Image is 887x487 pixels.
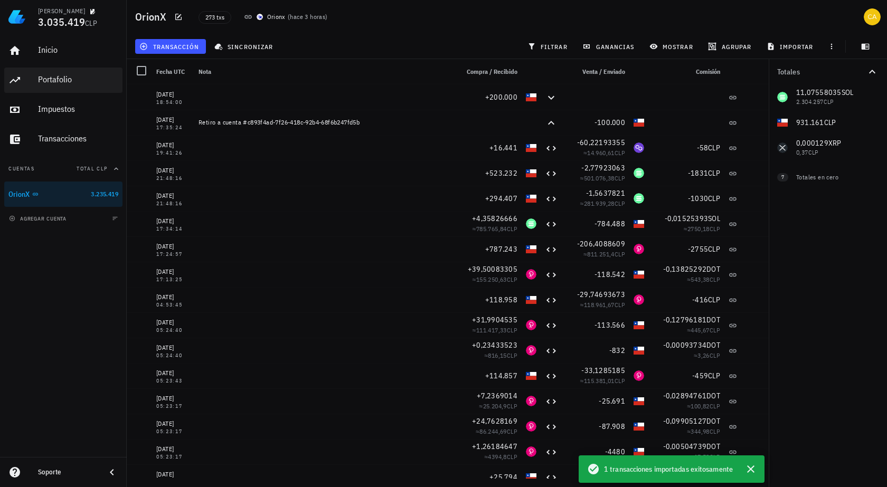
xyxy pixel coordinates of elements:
div: Comisión [648,59,724,84]
span: CLP [615,250,625,258]
span: Venta / Enviado [582,68,625,75]
span: 1 transacciones importadas exitosamente [604,463,733,475]
div: DOT-icon [634,370,644,381]
img: LedgiFi [8,8,25,25]
span: -2,77923063 [581,163,625,173]
a: Impuestos [4,97,122,122]
span: Compra / Recibido [467,68,517,75]
span: ≈ [694,351,720,359]
span: +1,26184647 [472,442,517,451]
span: +7,2369014 [477,391,518,400]
span: 86.244,69 [479,427,507,435]
span: 3.235.419 [91,190,118,198]
span: DOT [706,391,720,400]
span: Nota [199,68,211,75]
span: 3.035.419 [38,15,85,29]
div: OrionX [8,190,30,199]
div: CLP-icon [526,472,536,482]
div: SOL-icon [634,193,644,204]
span: CLP [615,174,625,182]
div: 05:23:17 [156,404,190,409]
img: orionx [257,14,263,20]
span: 2750,18 [687,225,710,233]
span: CLP [615,149,625,157]
span: 811.251,4 [587,250,615,258]
div: [DATE] [156,368,190,378]
span: 816,15 [488,351,506,359]
div: CLP-icon [634,218,644,229]
span: CLP [710,326,720,334]
span: 17,58 [694,453,710,461]
span: -33,1285185 [581,366,625,375]
span: CLP [708,143,720,152]
span: CLP [710,351,720,359]
div: 05:23:17 [156,454,190,460]
div: avatar [864,8,881,25]
div: [DATE] [156,393,190,404]
div: [DATE] [156,317,190,328]
span: agregar cuenta [11,215,67,222]
div: 19:41:26 [156,150,190,156]
span: CLP [708,295,720,304]
span: CLP [507,402,517,410]
span: 111.417,33 [476,326,507,334]
div: 18:54:00 [156,100,190,105]
span: 7 [781,173,784,182]
div: Retiro a cuenta #c893f4ad-7f26-418c-92b4-68f6b247fd5b [199,118,450,127]
div: Transacciones [38,133,118,144]
div: [DATE] [156,292,190,302]
span: ≈ [580,199,625,207]
span: -25.691 [599,396,625,406]
div: CLP-icon [634,446,644,457]
div: SOL-icon [526,218,536,229]
button: Totales [769,59,887,84]
div: CLP-icon [526,92,536,102]
div: 05:23:17 [156,429,190,434]
span: +294.407 [485,194,517,203]
div: DOT-icon [526,345,536,356]
div: CLP-icon [526,370,536,381]
div: DOT-icon [634,244,644,254]
button: importar [762,39,820,54]
span: ≈ [684,225,720,233]
span: ≈ [473,275,517,283]
span: ≈ [580,377,625,385]
span: CLP [708,168,720,178]
div: [DATE] [156,266,190,277]
div: Orionx [267,12,286,22]
div: CLP-icon [634,269,644,280]
span: -118.542 [595,270,625,279]
span: +4,35826666 [472,214,517,223]
span: -459 [692,371,708,380]
button: ganancias [578,39,641,54]
span: ≈ [484,351,517,359]
span: -60,22193355 [577,138,625,147]
button: filtrar [523,39,574,54]
span: ( ) [288,12,328,22]
div: 17:34:14 [156,226,190,232]
div: [DATE] [156,114,190,125]
div: [DATE] [156,89,190,100]
span: -0,00504739 [663,442,707,451]
span: CLP [507,326,517,334]
span: DOT [706,315,720,324]
div: [DATE] [156,216,190,226]
span: -4480 [605,447,625,456]
span: 100,82 [691,402,709,410]
span: 543,38 [691,275,709,283]
div: DOT-icon [526,421,536,432]
a: OrionX 3.235.419 [4,182,122,207]
div: Totales [777,68,866,75]
span: +118.958 [485,295,517,304]
span: -0,01525393 [665,214,709,223]
div: Totales en cero [796,173,857,182]
div: CLP-icon [526,244,536,254]
div: Nota [194,59,454,84]
span: 3,26 [697,351,710,359]
div: DOT-icon [526,269,536,280]
div: Fecha UTC [152,59,194,84]
span: -0,12796181 [663,315,707,324]
span: -416 [692,295,708,304]
span: ≈ [687,427,720,435]
span: ≈ [473,326,517,334]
